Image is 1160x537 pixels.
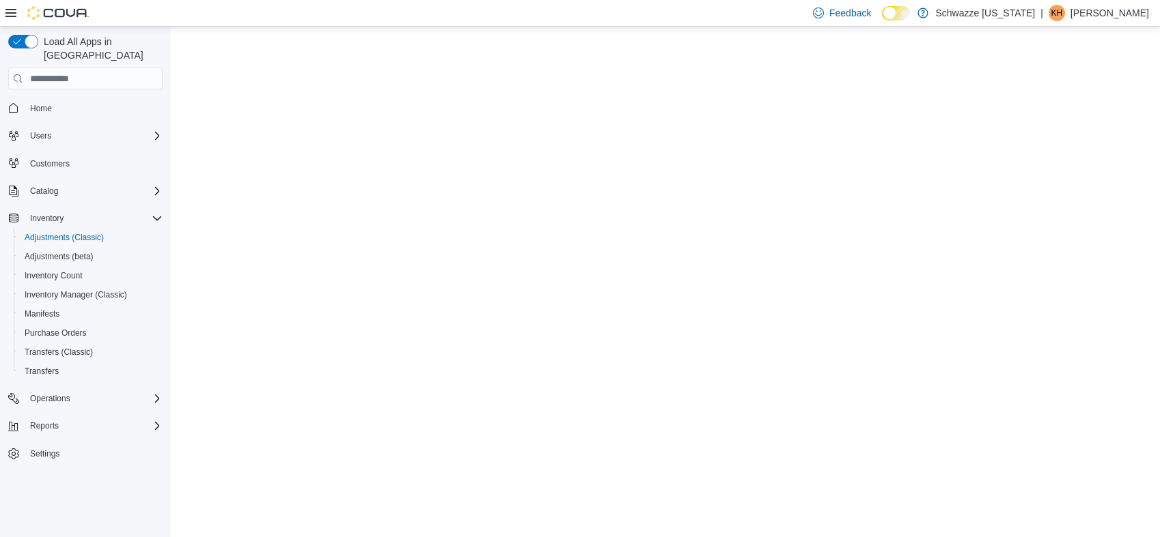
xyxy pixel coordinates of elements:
[25,366,59,377] span: Transfers
[935,5,1035,21] p: Schwazze [US_STATE]
[19,229,163,246] span: Adjustments (Classic)
[19,267,163,284] span: Inventory Count
[882,6,911,20] input: Dark Mode
[25,251,94,262] span: Adjustments (beta)
[19,363,163,379] span: Transfers
[25,390,163,407] span: Operations
[3,126,168,145] button: Users
[3,209,168,228] button: Inventory
[25,183,64,199] button: Catalog
[19,306,65,322] a: Manifests
[14,362,168,381] button: Transfers
[14,285,168,304] button: Inventory Manager (Classic)
[14,323,168,343] button: Purchase Orders
[30,393,70,404] span: Operations
[19,344,163,360] span: Transfers (Classic)
[3,444,168,463] button: Settings
[1040,5,1043,21] p: |
[30,130,51,141] span: Users
[14,247,168,266] button: Adjustments (beta)
[25,418,163,434] span: Reports
[25,183,163,199] span: Catalog
[19,267,88,284] a: Inventory Count
[25,446,65,462] a: Settings
[19,287,133,303] a: Inventory Manager (Classic)
[3,389,168,408] button: Operations
[38,35,163,62] span: Load All Apps in [GEOGRAPHIC_DATA]
[14,266,168,285] button: Inventory Count
[25,128,57,144] button: Users
[3,182,168,201] button: Catalog
[25,418,64,434] button: Reports
[3,154,168,173] button: Customers
[19,287,163,303] span: Inventory Manager (Classic)
[19,325,92,341] a: Purchase Orders
[19,363,64,379] a: Transfers
[27,6,89,20] img: Cova
[25,210,69,227] button: Inventory
[25,390,76,407] button: Operations
[30,103,52,114] span: Home
[1071,5,1149,21] p: [PERSON_NAME]
[25,155,163,172] span: Customers
[30,213,64,224] span: Inventory
[1049,5,1065,21] div: Krystal Hernandez
[25,99,163,116] span: Home
[25,289,127,300] span: Inventory Manager (Classic)
[19,325,163,341] span: Purchase Orders
[25,232,104,243] span: Adjustments (Classic)
[25,308,59,319] span: Manifests
[1051,5,1063,21] span: KH
[19,229,109,246] a: Adjustments (Classic)
[14,304,168,323] button: Manifests
[25,328,87,338] span: Purchase Orders
[25,128,163,144] span: Users
[30,420,59,431] span: Reports
[30,158,70,169] span: Customers
[3,98,168,117] button: Home
[8,92,163,499] nav: Complex example
[25,347,93,358] span: Transfers (Classic)
[25,270,83,281] span: Inventory Count
[30,448,59,459] span: Settings
[14,228,168,247] button: Adjustments (Classic)
[30,186,58,197] span: Catalog
[19,248,99,265] a: Adjustments (beta)
[19,344,98,360] a: Transfers (Classic)
[829,6,871,20] span: Feedback
[14,343,168,362] button: Transfers (Classic)
[25,156,75,172] a: Customers
[19,248,163,265] span: Adjustments (beta)
[3,416,168,435] button: Reports
[25,210,163,227] span: Inventory
[25,100,57,117] a: Home
[25,445,163,462] span: Settings
[19,306,163,322] span: Manifests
